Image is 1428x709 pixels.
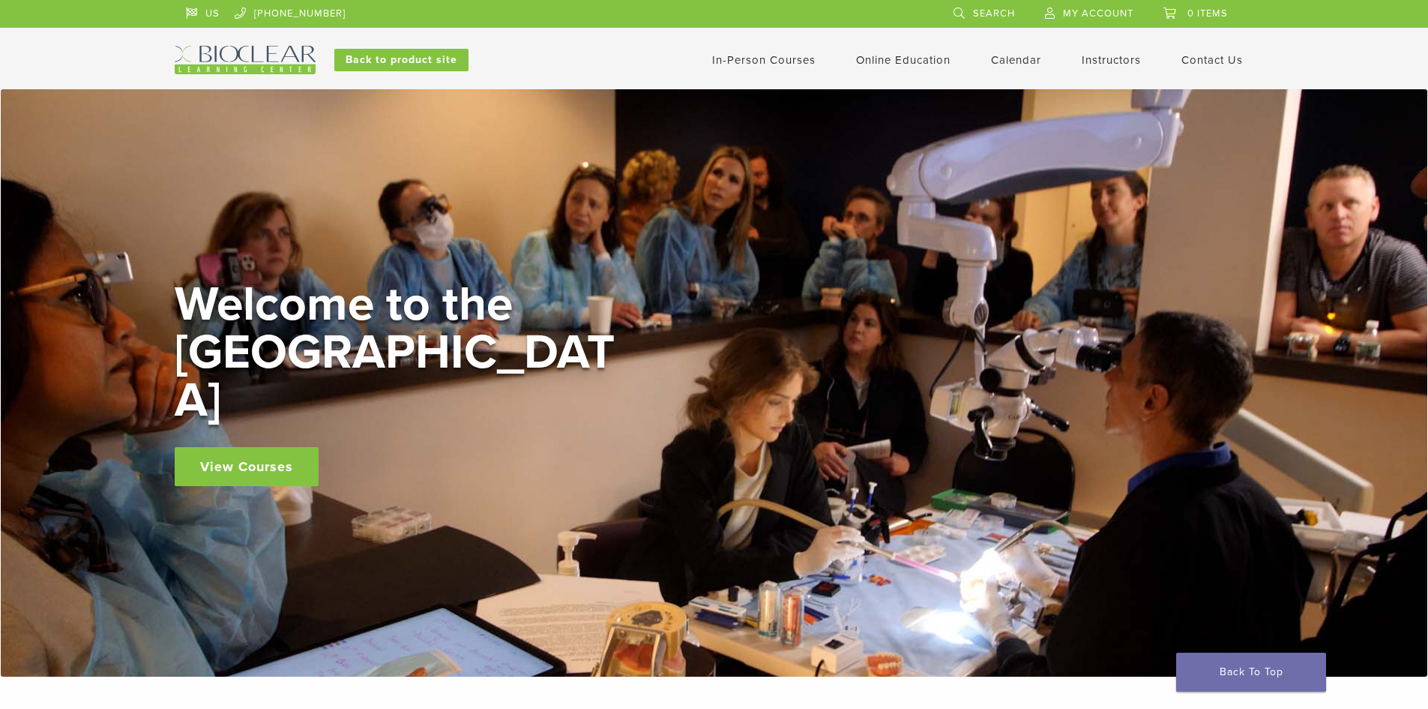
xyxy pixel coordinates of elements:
[1181,53,1243,67] a: Contact Us
[1187,8,1228,20] span: 0 items
[712,53,816,67] a: In-Person Courses
[334,49,469,71] a: Back to product site
[991,53,1041,67] a: Calendar
[175,46,316,74] img: Bioclear
[175,281,624,425] h2: Welcome to the [GEOGRAPHIC_DATA]
[1063,8,1133,20] span: My Account
[175,447,319,486] a: View Courses
[973,8,1015,20] span: Search
[856,53,951,67] a: Online Education
[1176,653,1326,692] a: Back To Top
[1082,53,1141,67] a: Instructors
